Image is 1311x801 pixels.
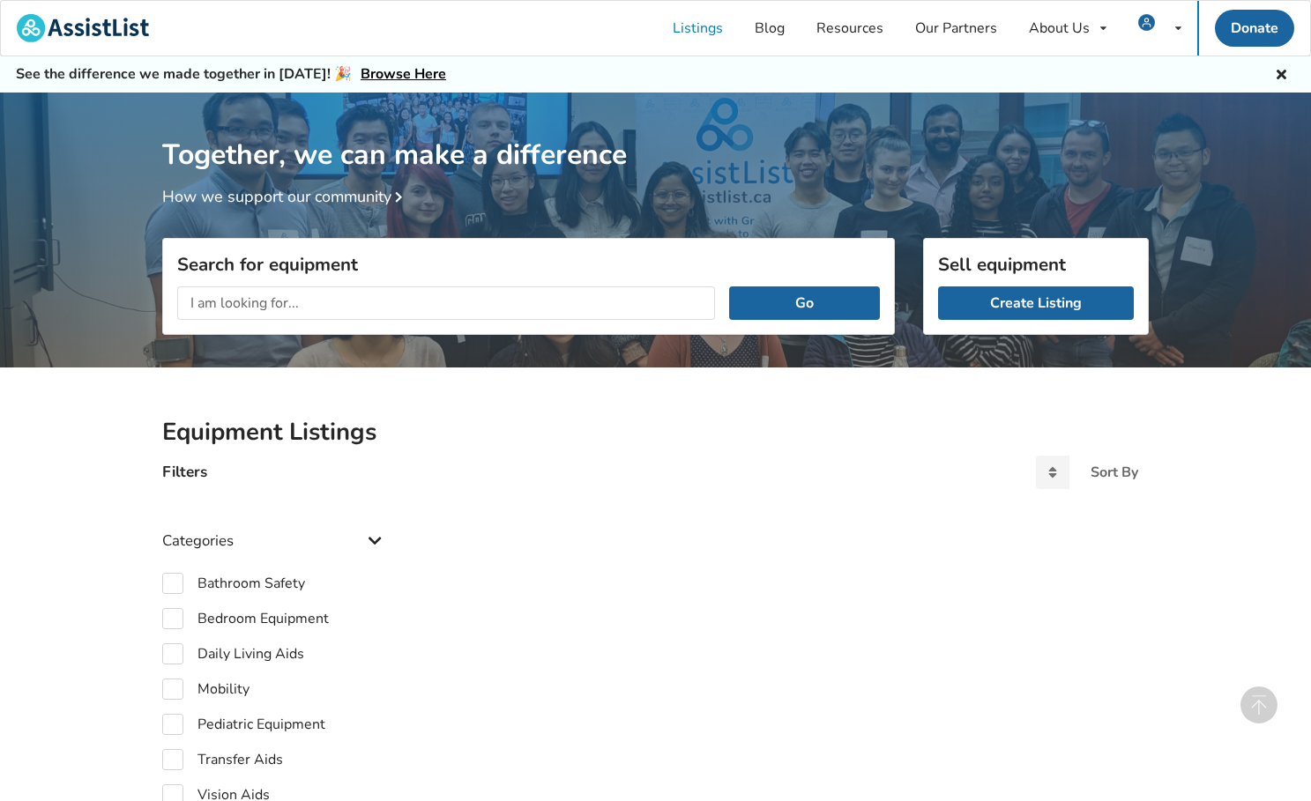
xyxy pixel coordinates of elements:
[162,93,1149,173] h1: Together, we can make a difference
[177,253,880,276] h3: Search for equipment
[177,286,715,320] input: I am looking for...
[899,1,1013,56] a: Our Partners
[1029,21,1090,35] div: About Us
[162,462,207,482] h4: Filters
[162,417,1149,448] h2: Equipment Listings
[729,286,880,320] button: Go
[801,1,899,56] a: Resources
[1091,465,1138,479] div: Sort By
[657,1,739,56] a: Listings
[162,573,305,594] label: Bathroom Safety
[361,64,446,84] a: Browse Here
[739,1,801,56] a: Blog
[938,286,1134,320] a: Create Listing
[162,643,304,664] label: Daily Living Aids
[162,186,409,207] a: How we support our community
[162,749,283,770] label: Transfer Aids
[162,714,325,735] label: Pediatric Equipment
[16,65,446,84] h5: See the difference we made together in [DATE]! 🎉
[1138,14,1155,31] img: user icon
[162,496,388,559] div: Categories
[162,679,250,700] label: Mobility
[1215,10,1294,47] a: Donate
[17,14,149,42] img: assistlist-logo
[938,253,1134,276] h3: Sell equipment
[162,608,329,629] label: Bedroom Equipment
